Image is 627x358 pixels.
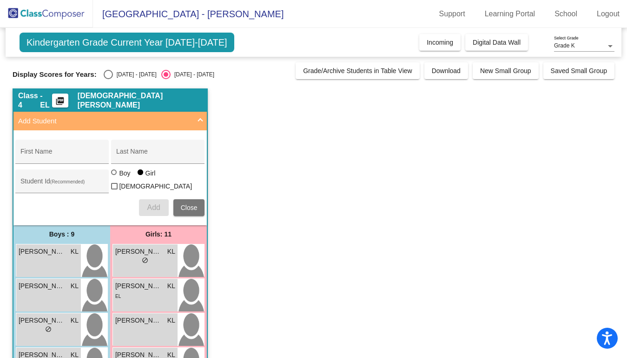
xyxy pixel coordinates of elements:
[13,225,110,244] div: Boys : 9
[296,62,420,79] button: Grade/Archive Students in Table View
[115,281,162,291] span: [PERSON_NAME]
[116,151,200,159] input: Last Name
[113,70,157,79] div: [DATE] - [DATE]
[45,326,52,332] span: do_not_disturb_alt
[432,7,473,21] a: Support
[115,316,162,325] span: [PERSON_NAME]
[167,316,175,325] span: KL
[119,169,130,178] div: Boy
[13,130,207,225] div: Add Student
[71,281,79,291] span: KL
[13,70,97,79] span: Display Scores for Years:
[589,7,627,21] a: Logout
[93,7,284,21] span: [GEOGRAPHIC_DATA] - [PERSON_NAME]
[40,91,52,110] span: - EL
[181,204,198,211] span: Close
[54,96,66,109] mat-icon: picture_as_pdf
[20,151,104,159] input: First Name
[551,67,607,74] span: Saved Small Group
[18,91,40,110] span: Class 4
[173,199,205,216] button: Close
[19,316,65,325] span: [PERSON_NAME]
[18,116,191,127] mat-panel-title: Add Student
[20,181,104,189] input: Student Id
[547,7,585,21] a: School
[20,33,234,52] span: Kindergarten Grade Current Year [DATE]-[DATE]
[465,34,528,51] button: Digital Data Wall
[115,294,121,299] span: EL
[104,70,214,79] mat-radio-group: Select an option
[480,67,531,74] span: New Small Group
[19,247,65,257] span: [PERSON_NAME]
[171,70,214,79] div: [DATE] - [DATE]
[419,34,461,51] button: Incoming
[119,181,192,192] span: [DEMOGRAPHIC_DATA]
[303,67,412,74] span: Grade/Archive Students in Table View
[110,225,207,244] div: Girls: 11
[71,316,79,325] span: KL
[142,257,148,263] span: do_not_disturb_alt
[115,247,162,257] span: [PERSON_NAME]
[424,62,468,79] button: Download
[139,199,169,216] button: Add
[477,7,543,21] a: Learning Portal
[145,169,156,178] div: Girl
[473,39,521,46] span: Digital Data Wall
[167,247,175,257] span: KL
[71,247,79,257] span: KL
[78,91,202,110] span: [DEMOGRAPHIC_DATA][PERSON_NAME]
[13,112,207,130] mat-expansion-panel-header: Add Student
[167,281,175,291] span: KL
[52,94,68,108] button: Print Students Details
[543,62,614,79] button: Saved Small Group
[427,39,453,46] span: Incoming
[432,67,461,74] span: Download
[554,42,575,49] span: Grade K
[473,62,539,79] button: New Small Group
[19,281,65,291] span: [PERSON_NAME]
[147,203,160,211] span: Add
